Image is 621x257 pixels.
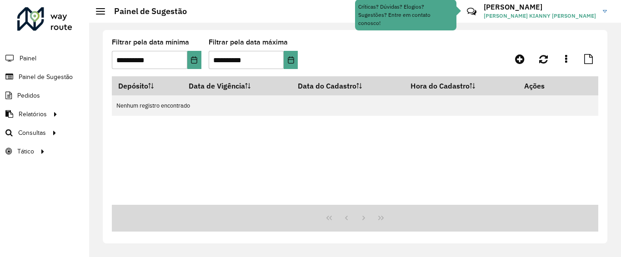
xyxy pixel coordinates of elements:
th: Hora do Cadastro [405,76,518,95]
th: Ações [518,76,572,95]
span: Relatórios [19,109,47,119]
button: Choose Date [284,51,298,69]
label: Filtrar pela data mínima [112,37,189,48]
button: Choose Date [187,51,201,69]
span: [PERSON_NAME] KIANNY [PERSON_NAME] [484,12,596,20]
th: Data do Cadastro [292,76,405,95]
span: Painel [20,54,36,63]
th: Depósito [112,76,182,95]
span: Consultas [18,128,46,138]
span: Tático [17,147,34,156]
a: Contato Rápido [462,2,481,21]
td: Nenhum registro encontrado [112,95,598,116]
h2: Painel de Sugestão [105,6,187,16]
label: Filtrar pela data máxima [209,37,288,48]
h3: [PERSON_NAME] [484,3,596,11]
th: Data de Vigência [182,76,292,95]
span: Pedidos [17,91,40,100]
span: Painel de Sugestão [19,72,73,82]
